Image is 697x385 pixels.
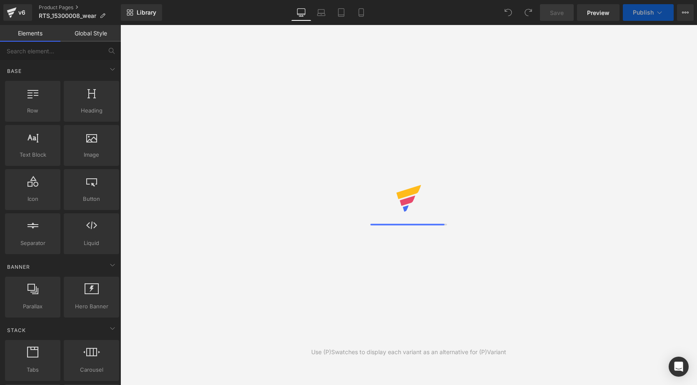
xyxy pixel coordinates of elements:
a: Product Pages [39,4,121,11]
div: Open Intercom Messenger [669,357,689,377]
a: New Library [121,4,162,21]
span: Save [550,8,564,17]
span: Button [66,195,117,203]
div: Use (P)Swatches to display each variant as an alternative for (P)Variant [311,347,506,357]
span: Tabs [7,365,58,374]
span: Publish [633,9,654,16]
button: Publish [623,4,674,21]
span: Parallax [7,302,58,311]
span: Icon [7,195,58,203]
span: Heading [66,106,117,115]
a: Global Style [60,25,121,42]
span: Preview [587,8,610,17]
a: Desktop [291,4,311,21]
span: Banner [6,263,31,271]
div: v6 [17,7,27,18]
span: Row [7,106,58,115]
span: Hero Banner [66,302,117,311]
span: Liquid [66,239,117,247]
span: Text Block [7,150,58,159]
span: Separator [7,239,58,247]
button: More [677,4,694,21]
a: Mobile [351,4,371,21]
span: Base [6,67,22,75]
a: Laptop [311,4,331,21]
a: Preview [577,4,620,21]
span: Carousel [66,365,117,374]
span: Library [137,9,156,16]
a: Tablet [331,4,351,21]
button: Undo [500,4,517,21]
span: Stack [6,326,27,334]
a: v6 [3,4,32,21]
span: Image [66,150,117,159]
button: Redo [520,4,537,21]
span: RTS_15300008_wear [39,12,96,19]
